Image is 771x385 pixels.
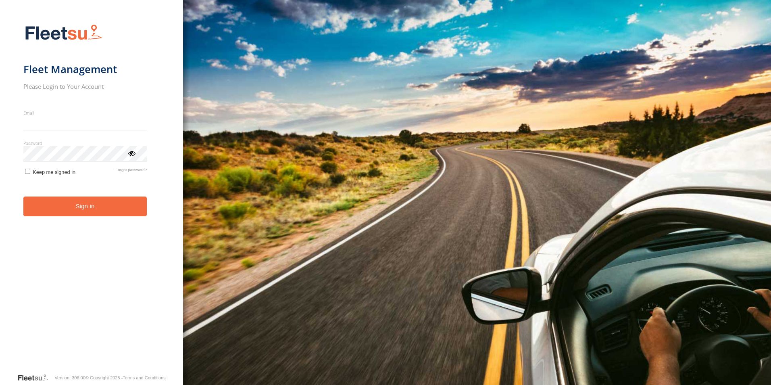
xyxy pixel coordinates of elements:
[33,169,75,175] span: Keep me signed in
[17,374,54,382] a: Visit our Website
[23,197,147,216] button: Sign in
[85,375,166,380] div: © Copyright 2025 -
[23,63,147,76] h1: Fleet Management
[127,149,135,157] div: ViewPassword
[23,140,147,146] label: Password
[23,19,160,373] form: main
[23,23,104,43] img: Fleetsu
[23,82,147,90] h2: Please Login to Your Account
[25,169,30,174] input: Keep me signed in
[23,110,147,116] label: Email
[123,375,165,380] a: Terms and Conditions
[54,375,85,380] div: Version: 306.00
[115,167,147,175] a: Forgot password?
